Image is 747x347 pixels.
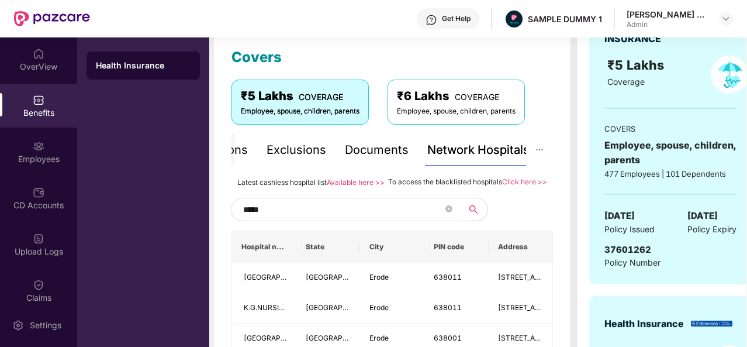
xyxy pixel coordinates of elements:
img: svg+xml;base64,PHN2ZyBpZD0iQ0RfQWNjb3VudHMiIGRhdGEtbmFtZT0iQ0QgQWNjb3VudHMiIHhtbG5zPSJodHRwOi8vd3... [33,187,44,198]
img: svg+xml;base64,PHN2ZyBpZD0iQmVuZWZpdHMiIHhtbG5zPSJodHRwOi8vd3d3LnczLm9yZy8yMDAwL3N2ZyIgd2lkdGg9Ij... [33,94,44,106]
span: Erode [369,303,389,312]
span: search [459,205,487,214]
button: search [459,198,488,221]
span: Covers [231,49,282,66]
div: Health Insurance [604,317,684,331]
td: Tamil Nadu [296,263,361,293]
span: [GEOGRAPHIC_DATA][PERSON_NAME] [244,334,375,342]
th: PIN code [424,231,489,263]
th: City [360,231,424,263]
span: [GEOGRAPHIC_DATA] [306,273,379,281]
div: ₹6 Lakhs [397,87,516,105]
div: Employee, spouse, children, parents [604,138,736,167]
div: Documents [345,141,409,159]
div: Admin [627,20,708,29]
div: ₹5 Lakhs [241,87,359,105]
span: Hospital name [241,242,287,252]
td: 47, Mettur Road, Adjacent To Bus Stand. [489,293,553,324]
img: svg+xml;base64,PHN2ZyBpZD0iQ2xhaW0iIHhtbG5zPSJodHRwOi8vd3d3LnczLm9yZy8yMDAwL3N2ZyIgd2lkdGg9IjIwIi... [33,279,44,291]
th: Hospital name [232,231,296,263]
span: [GEOGRAPHIC_DATA] [244,273,317,281]
div: [PERSON_NAME] K S [627,9,708,20]
div: Settings [26,319,65,331]
span: ₹5 Lakhs [607,57,668,73]
span: close-circle [445,204,452,215]
span: Erode [369,273,389,281]
img: svg+xml;base64,PHN2ZyBpZD0iVXBsb2FkX0xvZ3MiIGRhdGEtbmFtZT0iVXBsb2FkIExvZ3MiIHhtbG5zPSJodHRwOi8vd3... [33,233,44,245]
td: 599, Perundurai Road, [489,263,553,293]
span: 638011 [434,273,462,281]
div: SAMPLE DUMMY 1 [528,13,602,25]
span: K.G.NURSING HOME [244,303,312,312]
th: Address [489,231,553,263]
td: Erode [360,263,424,293]
div: 477 Employees | 101 Dependents [604,168,736,180]
td: K.G.NURSING HOME [232,293,296,324]
td: Erode [360,293,424,324]
div: Employee, spouse, children, parents [397,106,516,117]
div: COVERS [604,123,736,135]
span: 37601262 [604,244,651,255]
span: [STREET_ADDRESS], Adjacent To Bus Stand. [498,303,646,312]
span: To access the blacklisted hospitals [388,177,502,186]
div: Get Help [442,14,471,23]
div: Health Insurance [96,60,191,71]
img: svg+xml;base64,PHN2ZyBpZD0iSGVscC0zMngzMiIgeG1sbnM9Imh0dHA6Ly93d3cudzMub3JnLzIwMDAvc3ZnIiB3aWR0aD... [426,14,437,26]
img: Pazcare_Alternative_logo-01-01.png [506,11,523,28]
span: COVERAGE [455,92,499,102]
span: [GEOGRAPHIC_DATA] [306,334,379,342]
td: Tamil Nadu [296,293,361,324]
img: insurerLogo [691,321,732,327]
span: 638011 [434,303,462,312]
th: State [296,231,361,263]
img: svg+xml;base64,PHN2ZyBpZD0iSG9tZSIgeG1sbnM9Imh0dHA6Ly93d3cudzMub3JnLzIwMDAvc3ZnIiB3aWR0aD0iMjAiIG... [33,48,44,60]
span: [GEOGRAPHIC_DATA] [306,303,379,312]
td: KERAN HOSPITAL [232,263,296,293]
span: Policy Issued [604,223,655,236]
div: Exclusions [267,141,326,159]
span: [STREET_ADDRESS] [498,334,566,342]
span: [STREET_ADDRESS], [498,273,568,281]
span: [DATE] [687,209,718,223]
img: svg+xml;base64,PHN2ZyBpZD0iRHJvcGRvd24tMzJ4MzIiIHhtbG5zPSJodHRwOi8vd3d3LnczLm9yZy8yMDAwL3N2ZyIgd2... [721,14,731,23]
span: [DATE] [604,209,635,223]
span: Coverage [607,77,645,87]
span: Policy Expiry [687,223,736,236]
img: svg+xml;base64,PHN2ZyBpZD0iRW1wbG95ZWVzIiB4bWxucz0iaHR0cDovL3d3dy53My5vcmcvMjAwMC9zdmciIHdpZHRoPS... [33,140,44,152]
a: Click here >> [502,177,547,186]
span: Policy Number [604,257,660,267]
img: svg+xml;base64,PHN2ZyBpZD0iU2V0dGluZy0yMHgyMCIgeG1sbnM9Imh0dHA6Ly93d3cudzMub3JnLzIwMDAvc3ZnIiB3aW... [12,319,24,331]
span: Latest cashless hospital list [237,178,327,187]
span: Erode [369,334,389,342]
img: New Pazcare Logo [14,11,90,26]
button: ellipsis [526,134,553,166]
span: COVERAGE [299,92,343,102]
span: close-circle [445,205,452,212]
div: Network Hospitals [427,141,530,159]
div: Employee, spouse, children, parents [241,106,359,117]
span: ellipsis [535,146,544,154]
span: 638001 [434,334,462,342]
span: Address [498,242,544,252]
a: Available here >> [327,178,385,187]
